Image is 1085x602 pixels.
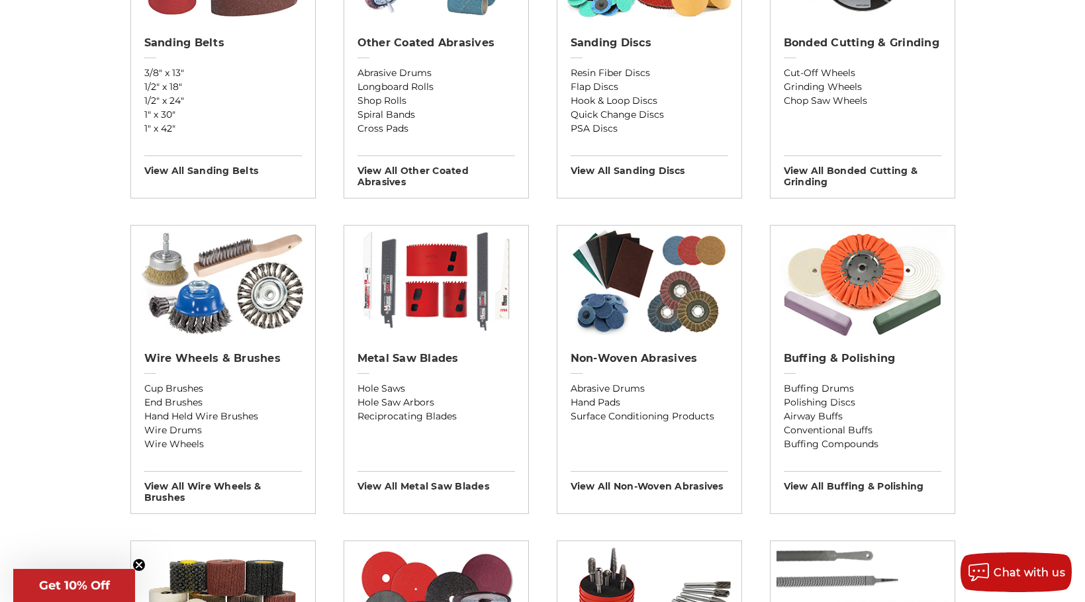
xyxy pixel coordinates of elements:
a: Airway Buffs [784,409,941,423]
h2: Other Coated Abrasives [357,36,515,50]
a: Longboard Rolls [357,80,515,94]
h3: View All other coated abrasives [357,155,515,188]
a: Spiral Bands [357,108,515,122]
a: Hole Saw Arbors [357,396,515,409]
h3: View All metal saw blades [357,471,515,492]
a: Conventional Buffs [784,423,941,437]
h3: View All wire wheels & brushes [144,471,302,503]
h2: Buffing & Polishing [784,352,941,365]
img: Non-woven Abrasives [563,226,735,338]
a: Buffing Drums [784,382,941,396]
button: Close teaser [132,558,146,572]
a: Abrasive Drums [571,382,728,396]
a: 1" x 42" [144,122,302,136]
a: Quick Change Discs [571,108,728,122]
a: Buffing Compounds [784,437,941,451]
span: Get 10% Off [39,578,110,593]
span: Chat with us [994,566,1065,579]
a: 1/2" x 18" [144,80,302,94]
a: 3/8" x 13" [144,66,302,80]
h3: View All non-woven abrasives [571,471,728,492]
h2: Non-woven Abrasives [571,352,728,365]
a: Polishing Discs [784,396,941,409]
h2: Wire Wheels & Brushes [144,352,302,365]
a: Reciprocating Blades [357,409,515,423]
a: Abrasive Drums [357,66,515,80]
button: Chat with us [961,552,1072,592]
a: PSA Discs [571,122,728,136]
a: Hook & Loop Discs [571,94,728,108]
h2: Sanding Belts [144,36,302,50]
h2: Sanding Discs [571,36,728,50]
img: Buffing & Polishing [777,226,948,338]
a: Wire Wheels [144,437,302,451]
a: Resin Fiber Discs [571,66,728,80]
img: Wire Wheels & Brushes [137,226,308,338]
a: Cut-Off Wheels [784,66,941,80]
a: Chop Saw Wheels [784,94,941,108]
a: Cross Pads [357,122,515,136]
h3: View All sanding discs [571,155,728,177]
a: Shop Rolls [357,94,515,108]
h2: Bonded Cutting & Grinding [784,36,941,50]
a: Hand Pads [571,396,728,409]
a: Hole Saws [357,382,515,396]
h3: View All buffing & polishing [784,471,941,492]
a: End Brushes [144,396,302,409]
img: Metal Saw Blades [350,226,522,338]
a: Flap Discs [571,80,728,94]
div: Get 10% OffClose teaser [13,569,135,602]
a: Hand Held Wire Brushes [144,409,302,423]
a: Surface Conditioning Products [571,409,728,423]
h2: Metal Saw Blades [357,352,515,365]
h3: View All sanding belts [144,155,302,177]
a: Wire Drums [144,423,302,437]
a: 1/2" x 24" [144,94,302,108]
h3: View All bonded cutting & grinding [784,155,941,188]
a: Grinding Wheels [784,80,941,94]
a: Cup Brushes [144,382,302,396]
a: 1" x 30" [144,108,302,122]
